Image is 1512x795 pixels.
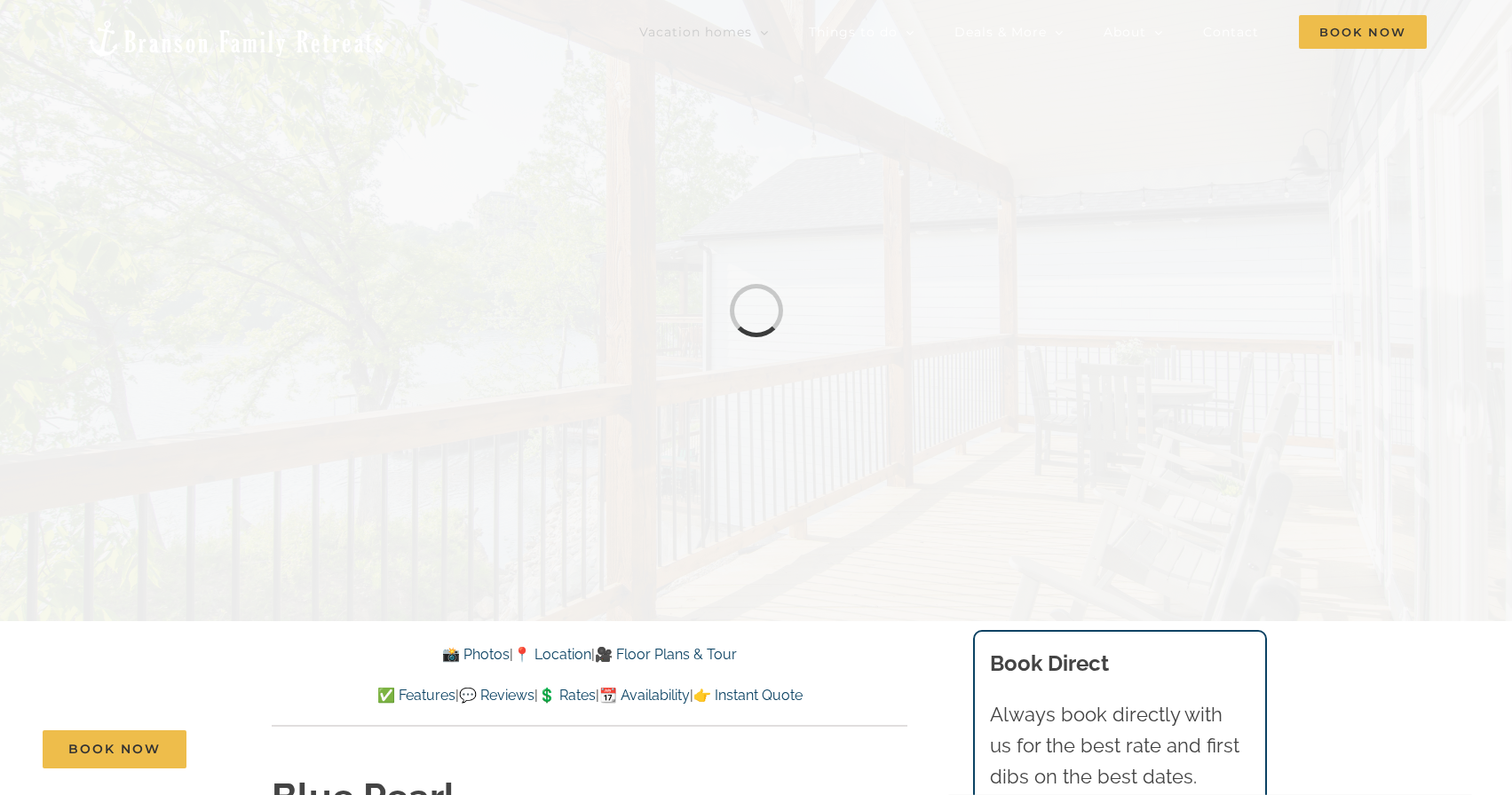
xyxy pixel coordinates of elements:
[1104,14,1163,50] a: About
[595,646,737,663] a: 🎥 Floor Plans & Tour
[1203,26,1259,38] span: Contact
[513,646,591,663] a: 📍 Location
[272,643,907,666] p: | |
[693,687,803,704] a: 👉 Instant Quote
[43,730,186,768] a: Book Now
[459,687,534,704] a: 💬 Reviews
[990,699,1249,793] p: Always book directly with us for the best rate and first dibs on the best dates.
[1104,26,1146,38] span: About
[1299,15,1427,49] span: Book Now
[1203,14,1259,50] a: Contact
[85,19,386,59] img: Branson Family Retreats Logo
[809,26,898,38] span: Things to do
[809,14,914,50] a: Things to do
[639,14,1427,50] nav: Main Menu
[442,646,510,663] a: 📸 Photos
[954,26,1047,38] span: Deals & More
[639,26,752,38] span: Vacation homes
[272,684,907,707] p: | | | |
[990,648,1249,680] h3: Book Direct
[538,687,596,704] a: 💲 Rates
[639,14,769,50] a: Vacation homes
[599,687,690,704] a: 📆 Availability
[954,14,1064,50] a: Deals & More
[68,742,161,757] span: Book Now
[377,687,455,704] a: ✅ Features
